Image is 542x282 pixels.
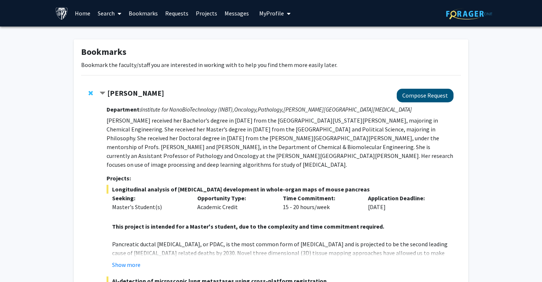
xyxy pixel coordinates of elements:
a: Bookmarks [125,0,161,26]
a: Home [71,0,94,26]
span: Remove Ashley Kiemen from bookmarks [88,90,93,96]
i: Pathology, [258,106,284,113]
strong: [PERSON_NAME] [107,88,164,98]
span: Longitudinal analysis of [MEDICAL_DATA] development in whole-organ maps of mouse pancreas [107,185,454,194]
i: [PERSON_NAME][GEOGRAPHIC_DATA][MEDICAL_DATA] [284,106,412,113]
i: Institute for NanoBioTechnology (INBT), [141,106,234,113]
p: Bookmark the faculty/staff you are interested in working with to help you find them more easily l... [81,60,461,69]
div: Academic Credit [192,194,277,211]
div: 15 - 20 hours/week [277,194,363,211]
span: Contract Ashley Kiemen Bookmark [100,91,105,96]
button: Compose Request to Ashley Kiemen [397,89,454,102]
a: Requests [161,0,192,26]
i: Oncology, [234,106,258,113]
strong: This project is intended for a Master's student, due to the complexity and time commitment required. [112,223,384,230]
h1: Bookmarks [81,47,461,57]
p: Application Deadline: [368,194,442,202]
p: Seeking: [112,194,187,202]
p: Opportunity Type: [197,194,272,202]
a: Search [94,0,125,26]
a: Messages [221,0,253,26]
img: ForagerOne Logo [446,8,492,20]
p: Time Commitment: [283,194,357,202]
span: My Profile [259,10,284,17]
img: Johns Hopkins University Logo [55,7,68,20]
div: [DATE] [362,194,448,211]
iframe: Chat [6,249,31,276]
p: [PERSON_NAME] received her Bachelor’s degree in [DATE] from the [GEOGRAPHIC_DATA][US_STATE][PERSO... [107,116,454,169]
a: Projects [192,0,221,26]
div: Master's Student(s) [112,202,187,211]
button: Show more [112,260,140,269]
strong: Projects: [107,175,131,182]
strong: Department: [107,106,141,113]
